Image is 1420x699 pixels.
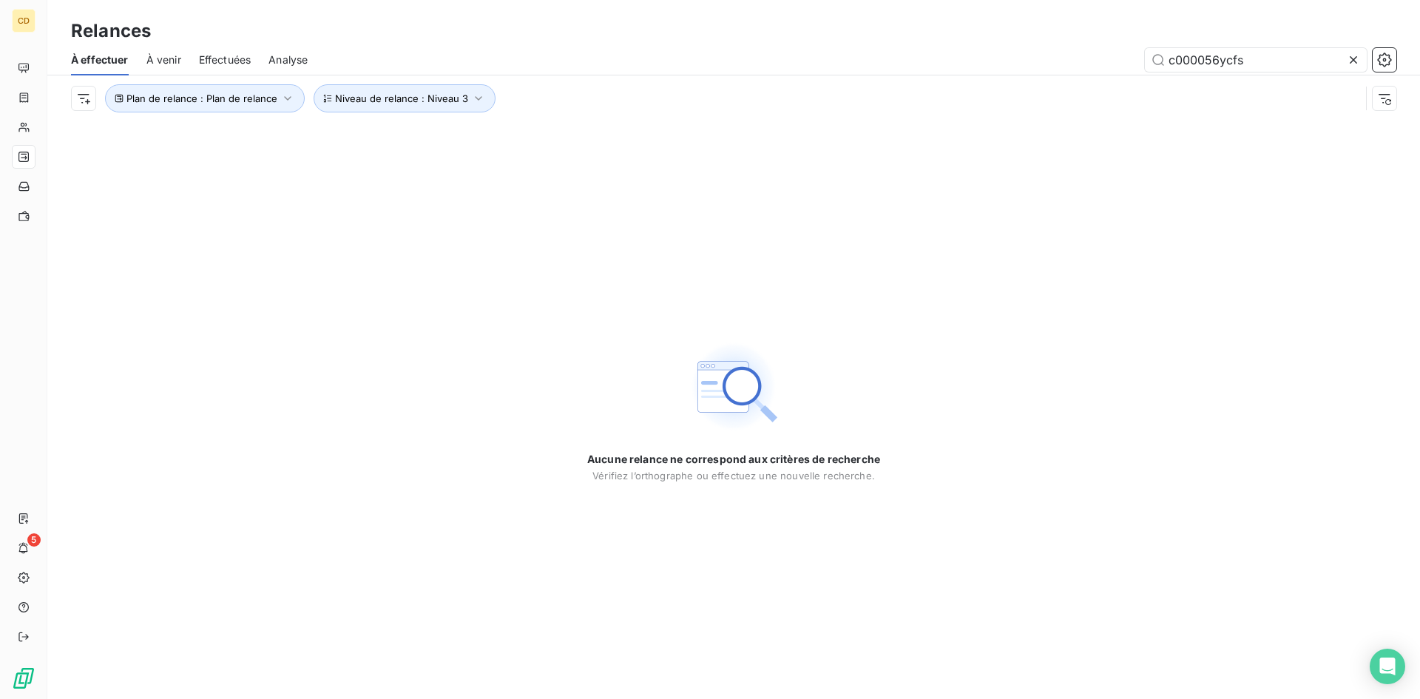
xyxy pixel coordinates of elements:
[12,666,35,690] img: Logo LeanPay
[335,92,468,104] span: Niveau de relance : Niveau 3
[71,18,151,44] h3: Relances
[12,9,35,33] div: CD
[268,53,308,67] span: Analyse
[1370,649,1405,684] div: Open Intercom Messenger
[686,340,781,434] img: Empty state
[105,84,305,112] button: Plan de relance : Plan de relance
[146,53,181,67] span: À venir
[126,92,277,104] span: Plan de relance : Plan de relance
[199,53,251,67] span: Effectuées
[1145,48,1367,72] input: Rechercher
[71,53,129,67] span: À effectuer
[592,470,875,482] span: Vérifiez l’orthographe ou effectuez une nouvelle recherche.
[27,533,41,547] span: 5
[314,84,496,112] button: Niveau de relance : Niveau 3
[587,452,880,467] span: Aucune relance ne correspond aux critères de recherche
